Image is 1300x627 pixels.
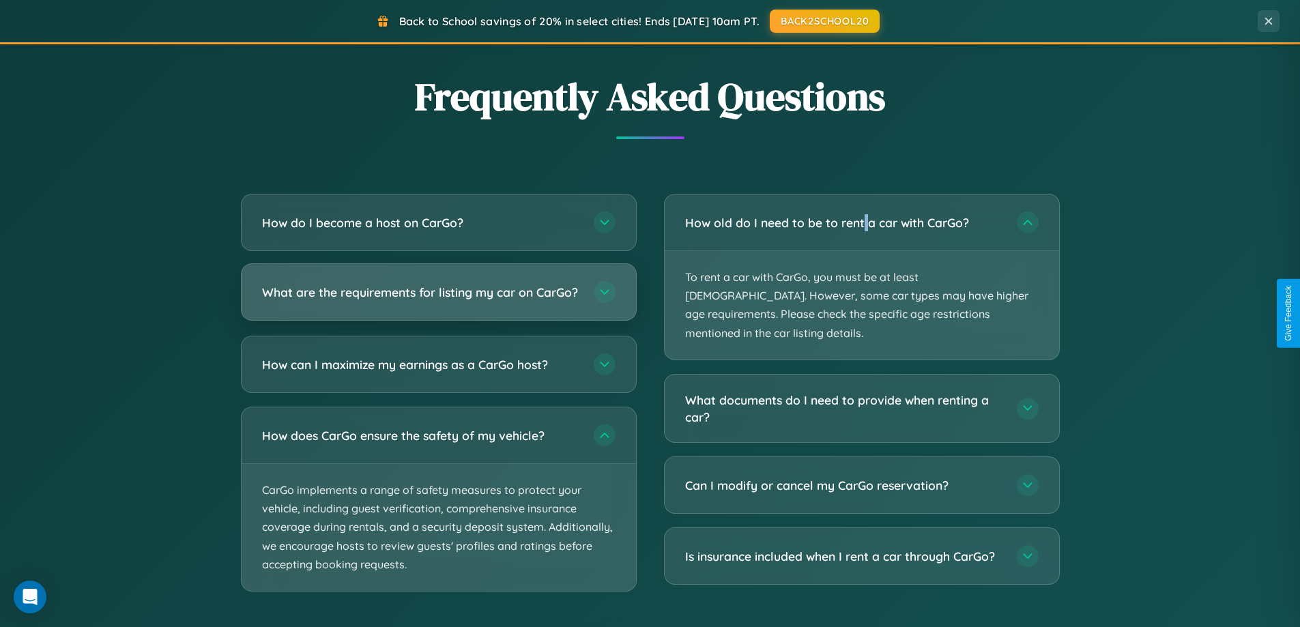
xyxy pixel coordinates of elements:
[242,464,636,591] p: CarGo implements a range of safety measures to protect your vehicle, including guest verification...
[1284,286,1293,341] div: Give Feedback
[14,581,46,613] div: Open Intercom Messenger
[770,10,880,33] button: BACK2SCHOOL20
[685,214,1003,231] h3: How old do I need to be to rent a car with CarGo?
[685,548,1003,565] h3: Is insurance included when I rent a car through CarGo?
[241,70,1060,123] h2: Frequently Asked Questions
[685,477,1003,494] h3: Can I modify or cancel my CarGo reservation?
[262,356,580,373] h3: How can I maximize my earnings as a CarGo host?
[665,251,1059,360] p: To rent a car with CarGo, you must be at least [DEMOGRAPHIC_DATA]. However, some car types may ha...
[262,284,580,301] h3: What are the requirements for listing my car on CarGo?
[262,214,580,231] h3: How do I become a host on CarGo?
[262,427,580,444] h3: How does CarGo ensure the safety of my vehicle?
[399,14,760,28] span: Back to School savings of 20% in select cities! Ends [DATE] 10am PT.
[685,392,1003,425] h3: What documents do I need to provide when renting a car?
